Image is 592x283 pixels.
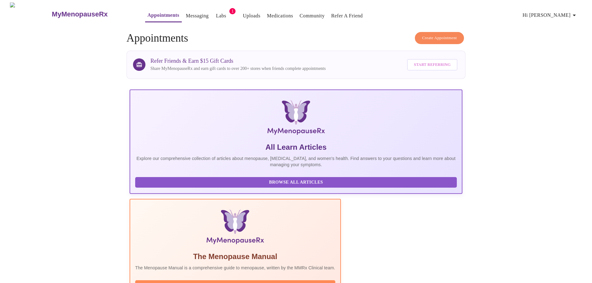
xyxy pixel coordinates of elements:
[135,177,457,188] button: Browse All Articles
[523,11,578,20] span: Hi [PERSON_NAME]
[150,58,326,64] h3: Refer Friends & Earn $15 Gift Cards
[183,10,211,22] button: Messaging
[243,11,260,20] a: Uploads
[520,9,581,21] button: Hi [PERSON_NAME]
[186,11,209,20] a: Messaging
[240,10,263,22] button: Uploads
[145,9,182,22] button: Appointments
[185,100,407,137] img: MyMenopauseRx Logo
[51,3,132,25] a: MyMenopauseRx
[52,10,108,18] h3: MyMenopauseRx
[135,179,458,185] a: Browse All Articles
[126,32,466,44] h4: Appointments
[229,8,236,14] span: 1
[414,61,451,68] span: Start Referring
[135,155,457,168] p: Explore our comprehensive collection of articles about menopause, [MEDICAL_DATA], and women's hea...
[148,11,179,20] a: Appointments
[150,66,326,72] p: Share MyMenopauseRx and earn gift cards to over 200+ stores when friends complete appointments
[415,32,464,44] button: Create Appointment
[297,10,327,22] button: Community
[135,142,457,152] h5: All Learn Articles
[406,56,459,74] a: Start Referring
[422,34,457,42] span: Create Appointment
[329,10,365,22] button: Refer a Friend
[267,11,293,20] a: Medications
[10,2,51,26] img: MyMenopauseRx Logo
[167,209,303,247] img: Menopause Manual
[141,179,451,186] span: Browse All Articles
[264,10,296,22] button: Medications
[135,252,335,262] h5: The Menopause Manual
[211,10,231,22] button: Labs
[135,265,335,271] p: The Menopause Manual is a comprehensive guide to menopause, written by the MMRx Clinical team.
[331,11,363,20] a: Refer a Friend
[407,59,457,71] button: Start Referring
[300,11,325,20] a: Community
[216,11,226,20] a: Labs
